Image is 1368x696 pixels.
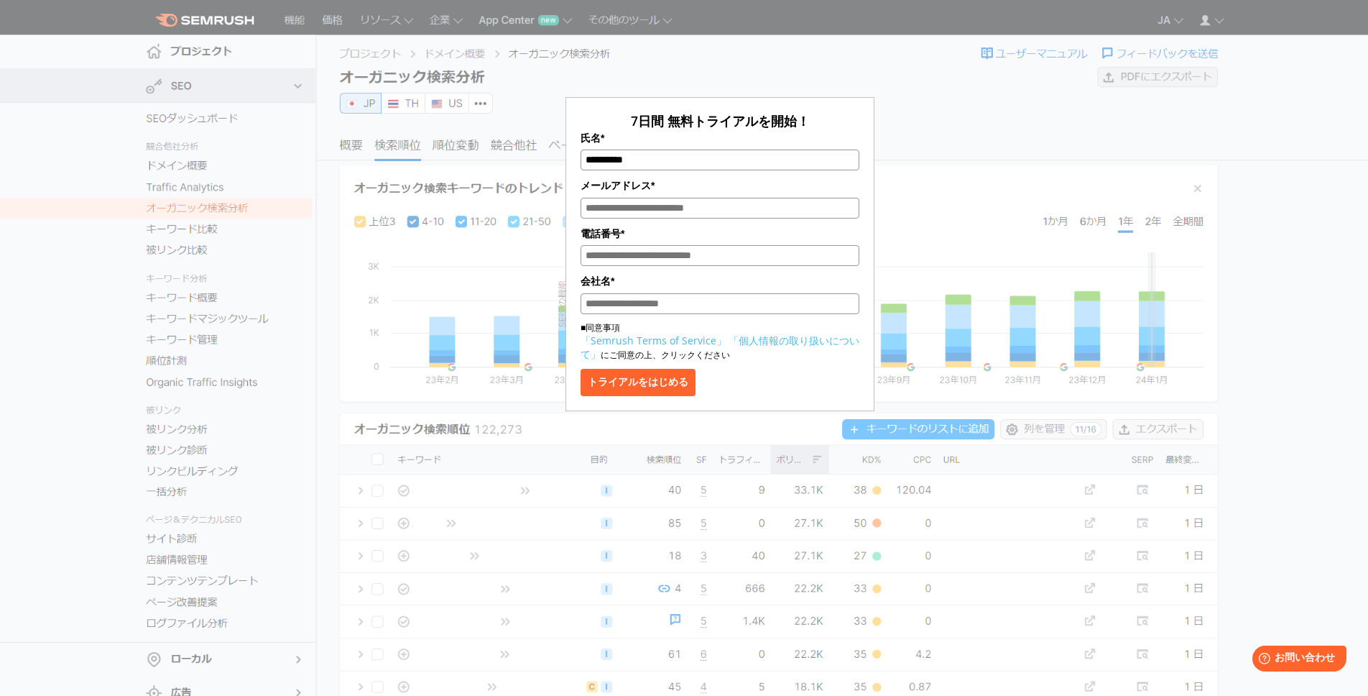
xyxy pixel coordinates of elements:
[581,226,859,242] label: 電話番号*
[581,321,859,362] p: ■同意事項 にご同意の上、クリックください
[581,178,859,193] label: メールアドレス*
[581,334,859,361] a: 「個人情報の取り扱いについて」
[631,112,810,129] span: 7日間 無料トライアルを開始！
[581,334,726,347] a: 「Semrush Terms of Service」
[1240,640,1352,680] iframe: Help widget launcher
[581,369,695,396] button: トライアルをはじめる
